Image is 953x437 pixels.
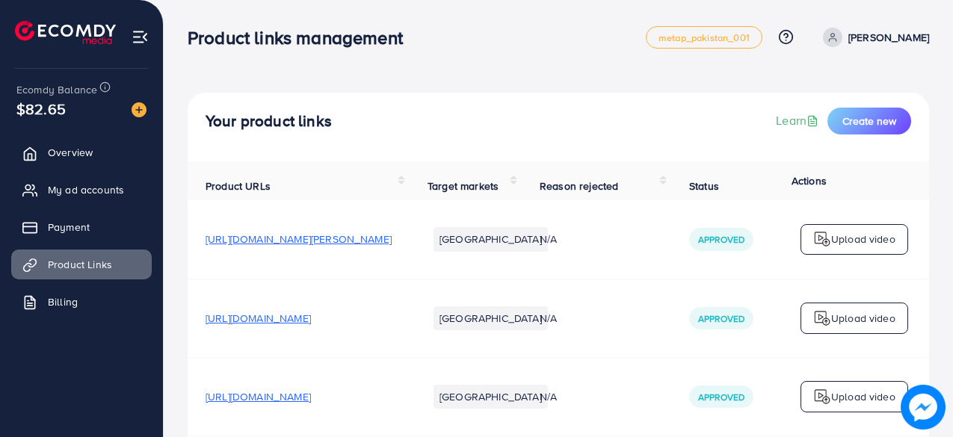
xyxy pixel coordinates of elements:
span: N/A [540,232,557,247]
img: logo [813,388,831,406]
span: Approved [698,312,744,325]
img: logo [15,21,116,44]
span: Status [689,179,719,193]
span: My ad accounts [48,182,124,197]
span: Approved [698,391,744,403]
p: Upload video [831,388,895,406]
span: Billing [48,294,78,309]
p: [PERSON_NAME] [848,28,929,46]
span: $82.65 [16,98,66,120]
span: Overview [48,145,93,160]
h4: Your product links [206,112,332,131]
span: [URL][DOMAIN_NAME] [206,389,311,404]
p: Upload video [831,309,895,327]
a: My ad accounts [11,175,152,205]
img: menu [132,28,149,46]
span: [URL][DOMAIN_NAME] [206,311,311,326]
li: [GEOGRAPHIC_DATA] [434,385,548,409]
span: Product Links [48,257,112,272]
p: Upload video [831,230,895,248]
a: [PERSON_NAME] [817,28,929,47]
a: Payment [11,212,152,242]
li: [GEOGRAPHIC_DATA] [434,227,548,251]
h3: Product links management [188,27,415,49]
span: Approved [698,233,744,246]
a: Billing [11,287,152,317]
a: Overview [11,137,152,167]
span: N/A [540,389,557,404]
span: Target markets [428,179,499,193]
li: [GEOGRAPHIC_DATA] [434,306,548,330]
span: Create new [842,114,896,128]
span: Reason rejected [540,179,618,193]
span: metap_pakistan_001 [659,33,750,43]
span: [URL][DOMAIN_NAME][PERSON_NAME] [206,232,392,247]
img: image [132,102,147,117]
span: Product URLs [206,179,271,193]
a: Learn [776,112,821,129]
a: metap_pakistan_001 [646,26,762,49]
img: logo [813,230,831,248]
button: Create new [827,108,911,134]
img: logo [813,309,831,327]
span: Actions [792,173,827,188]
a: Product Links [11,250,152,279]
span: Ecomdy Balance [16,82,97,97]
img: image [901,385,946,430]
span: Payment [48,220,90,235]
span: N/A [540,311,557,326]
